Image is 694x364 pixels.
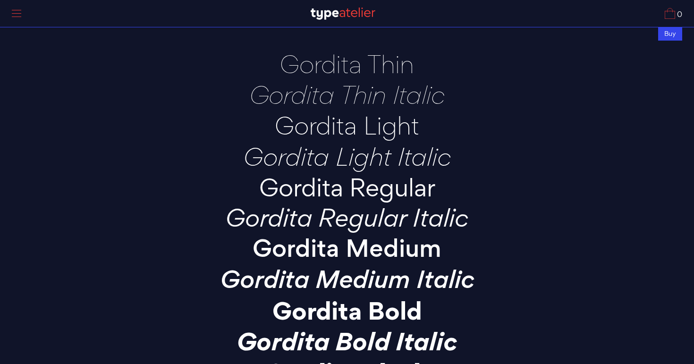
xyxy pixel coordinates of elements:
[182,297,512,323] p: Gordita Bold
[182,328,512,354] p: Gordita Bold Italic
[182,82,512,108] p: Gordita Thin Italic
[182,266,512,292] p: Gordita Medium Italic
[182,144,512,169] p: Gordita Light Italic
[182,205,512,231] p: Gordita Regular Italic
[675,11,682,19] span: 0
[182,174,512,200] p: Gordita Regular
[665,8,675,19] img: Cart_Icon.svg
[311,8,375,20] img: TA_Logo.svg
[182,236,512,262] p: Gordita Medium
[665,8,682,19] a: 0
[182,112,512,138] p: Gordita Light
[658,27,682,41] div: Buy
[182,51,512,77] p: Gordita Thin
